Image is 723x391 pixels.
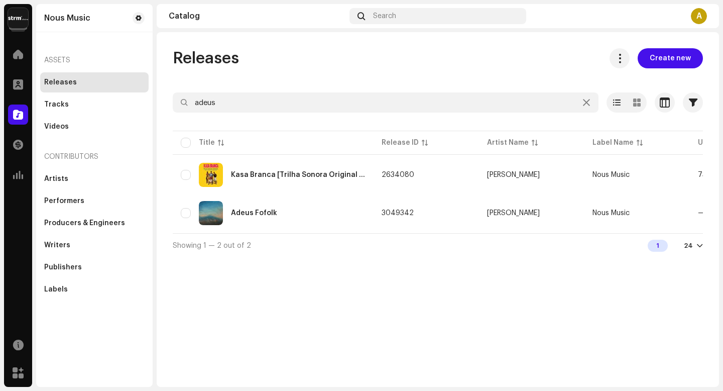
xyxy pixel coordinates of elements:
re-m-nav-item: Releases [40,72,149,92]
span: Showing 1 — 2 out of 2 [173,242,251,249]
div: [PERSON_NAME] [487,210,540,217]
input: Search [173,92,598,113]
img: 408b884b-546b-4518-8448-1008f9c76b02 [8,8,28,28]
re-m-nav-item: Producers & Engineers [40,213,149,233]
div: Release ID [382,138,419,148]
div: Adeus Fofolk [231,210,277,217]
re-m-nav-item: Labels [40,279,149,300]
span: Nous Music [592,210,630,217]
div: Producers & Engineers [44,219,125,227]
span: — [698,210,704,217]
div: Catalog [169,12,345,20]
re-m-nav-item: Artists [40,169,149,189]
button: Create new [638,48,703,68]
re-m-nav-item: Videos [40,117,149,137]
span: 2634080 [382,171,414,178]
div: Writers [44,241,70,249]
span: Nous Music [592,171,630,178]
re-a-nav-header: Assets [40,48,149,72]
span: Fernando Aranha [487,171,576,178]
re-m-nav-item: Tracks [40,94,149,115]
div: Tracks [44,101,69,109]
div: A [691,8,707,24]
re-a-nav-header: Contributors [40,145,149,169]
div: Artists [44,175,68,183]
div: Kasa Branca [Trilha Sonora Original do Filme] [231,171,366,178]
div: Artist Name [487,138,529,148]
div: Publishers [44,263,82,271]
div: 1 [648,240,668,252]
img: 1cfbbc6d-b876-4864-bf8e-7adec3c28692 [199,163,223,187]
div: Labels [44,285,68,294]
span: 3049342 [382,210,414,217]
span: Create new [650,48,691,68]
div: [PERSON_NAME] [487,171,540,178]
div: Label Name [592,138,634,148]
img: e3d1296c-af45-43d9-ad9f-3b8b80bcc913 [199,201,223,225]
div: Performers [44,197,84,205]
span: Releases [173,48,239,68]
div: Nous Music [44,14,90,22]
span: Rudah Guedes [487,210,576,217]
span: Search [373,12,396,20]
re-m-nav-item: Writers [40,235,149,255]
div: 24 [684,242,693,250]
div: Title [199,138,215,148]
div: Videos [44,123,69,131]
re-m-nav-item: Publishers [40,257,149,277]
re-m-nav-item: Performers [40,191,149,211]
div: Releases [44,78,77,86]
